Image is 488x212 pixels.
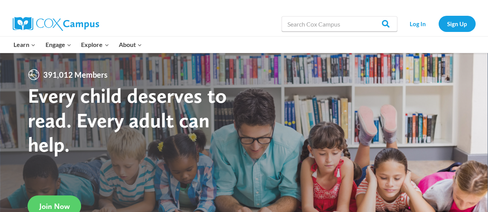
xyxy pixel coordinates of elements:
[46,40,71,50] span: Engage
[119,40,142,50] span: About
[13,17,99,31] img: Cox Campus
[39,202,70,211] span: Join Now
[81,40,109,50] span: Explore
[40,68,111,81] span: 391,012 Members
[401,16,435,32] a: Log In
[28,83,227,157] strong: Every child deserves to read. Every adult can help.
[14,40,35,50] span: Learn
[9,37,147,53] nav: Primary Navigation
[439,16,476,32] a: Sign Up
[282,16,397,32] input: Search Cox Campus
[401,16,476,32] nav: Secondary Navigation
